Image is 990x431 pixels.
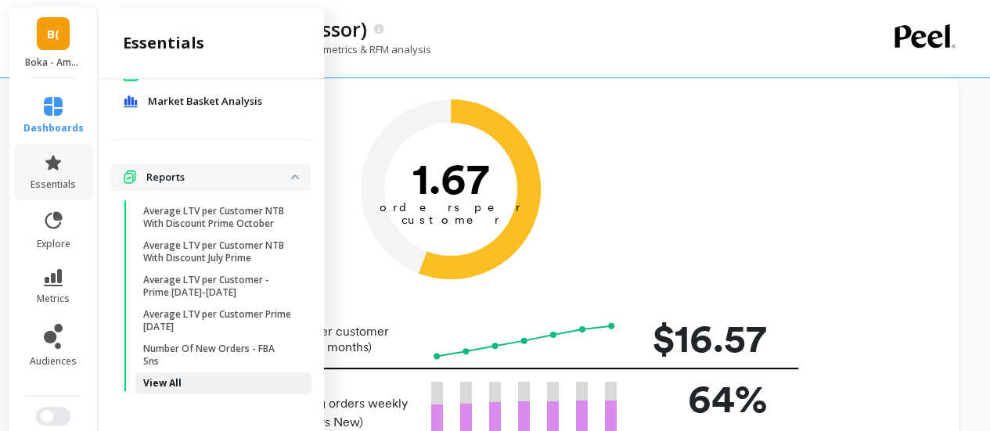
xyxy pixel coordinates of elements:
[148,94,262,110] span: Market Basket Analysis
[143,205,293,230] p: Average LTV per Customer NTB With Discount Prime October
[412,153,489,204] text: 1.67
[642,369,767,428] p: 64%
[401,213,501,227] tspan: customer
[266,324,412,355] p: LTV per customer (24 months)
[291,174,299,179] img: down caret icon
[37,238,70,250] span: explore
[23,122,84,135] span: dashboards
[143,377,182,390] p: View All
[123,170,137,184] img: navigation item icon
[143,274,293,299] p: Average LTV per Customer - Prime [DATE]-[DATE]
[143,308,293,333] p: Average LTV per Customer Prime [DATE]
[30,355,77,368] span: audiences
[143,239,293,264] p: Average LTV per Customer NTB With Discount July Prime
[380,200,522,214] tspan: orders per
[31,178,76,191] span: essentials
[36,407,70,426] button: Switch to New UI
[146,170,291,185] p: Reports
[25,56,82,69] p: Boka - Amazon (Essor)
[37,293,70,305] span: metrics
[123,95,139,108] img: navigation item icon
[123,32,204,54] h2: essentials
[143,343,293,368] p: Number Of New Orders - FBA Sns
[47,25,59,43] span: B(
[642,309,767,368] p: $16.57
